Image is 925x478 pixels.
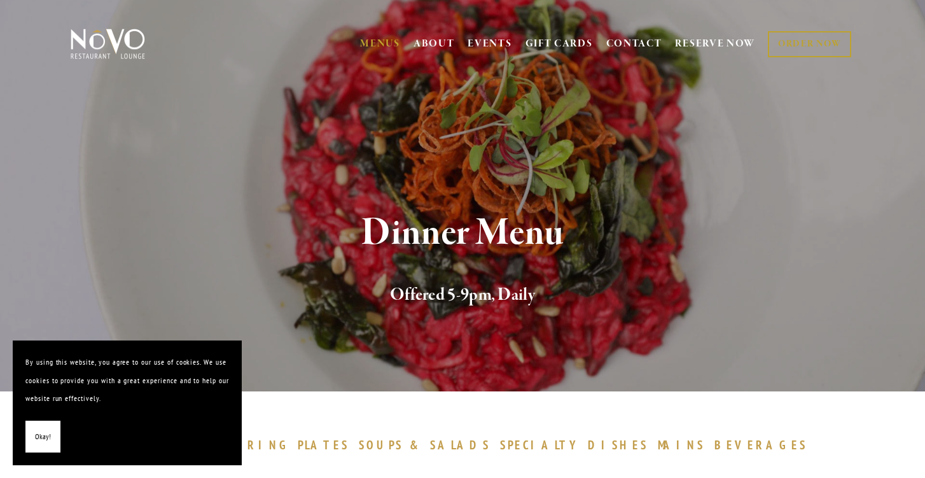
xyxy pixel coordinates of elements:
span: Okay! [35,428,51,446]
span: PLATES [298,437,349,453]
h1: Dinner Menu [92,213,833,254]
span: SOUPS [359,437,403,453]
span: BEVERAGES [714,437,807,453]
a: ABOUT [414,38,455,50]
span: SPECIALTY [500,437,581,453]
span: DISHES [588,437,648,453]
a: ORDER NOW [768,31,851,57]
section: Cookie banner [13,341,242,465]
a: MENUS [360,38,400,50]
p: By using this website, you agree to our use of cookies. We use cookies to provide you with a grea... [25,353,229,408]
a: SPECIALTYDISHES [500,437,654,453]
a: SHARINGPLATES [214,437,356,453]
a: EVENTS [468,38,511,50]
a: MAINS [658,437,712,453]
span: & [410,437,424,453]
img: Novo Restaurant &amp; Lounge [68,28,148,60]
a: GIFT CARDS [525,32,593,56]
button: Okay! [25,421,60,453]
h2: Offered 5-9pm, Daily [92,282,833,309]
span: SHARING [214,437,292,453]
a: RESERVE NOW [675,32,755,56]
a: BEVERAGES [714,437,814,453]
span: SALADS [430,437,491,453]
a: SOUPS&SALADS [359,437,497,453]
span: MAINS [658,437,706,453]
a: CONTACT [606,32,662,56]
